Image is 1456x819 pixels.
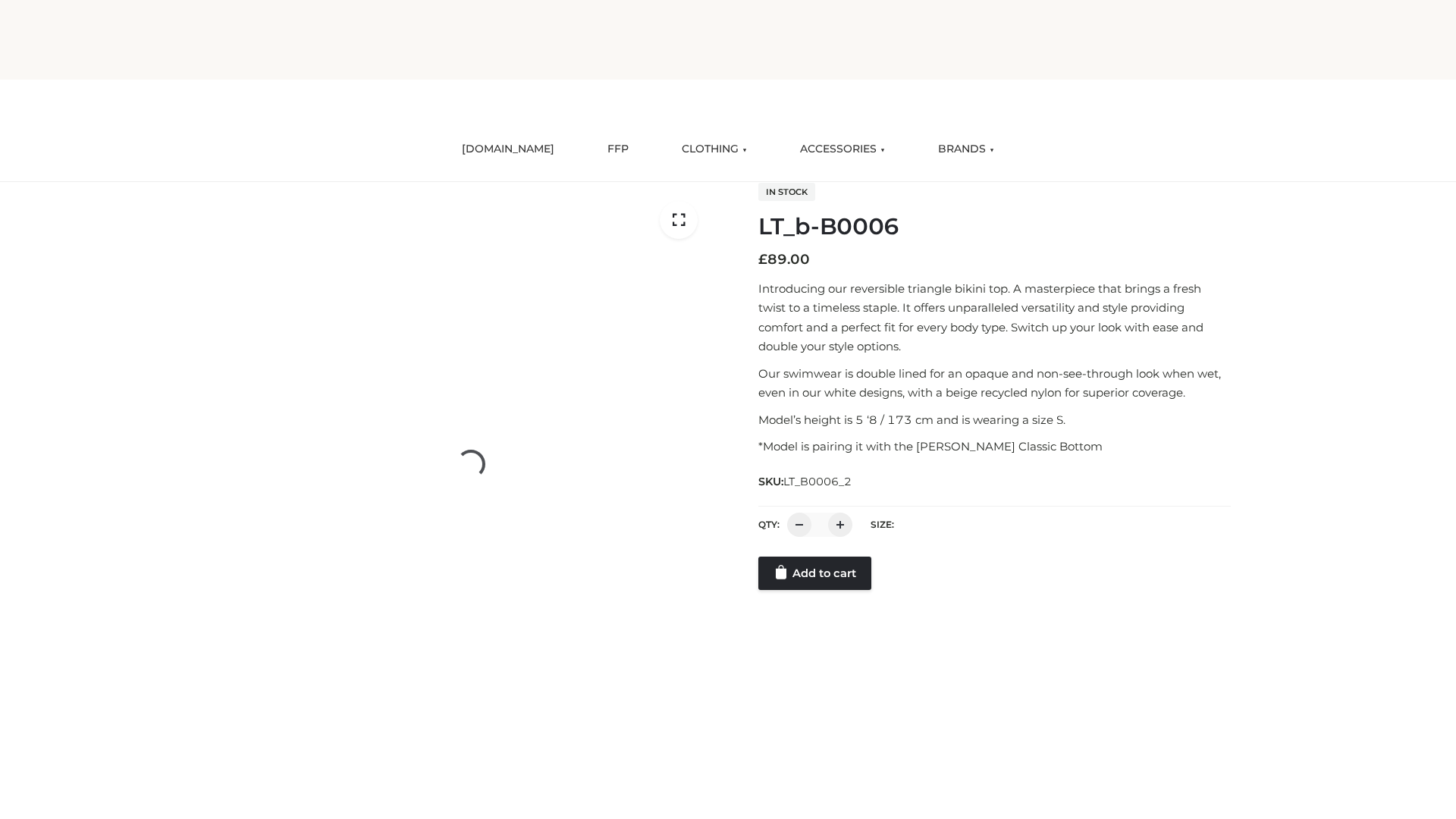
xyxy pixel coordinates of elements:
a: FFP [596,133,640,166]
a: Add to cart [758,557,871,590]
h1: LT_b-B0006 [758,213,1231,240]
p: Introducing our reversible triangle bikini top. A masterpiece that brings a fresh twist to a time... [758,279,1231,356]
p: Our swimwear is double lined for an opaque and non-see-through look when wet, even in our white d... [758,364,1231,403]
p: Model’s height is 5 ‘8 / 173 cm and is wearing a size S. [758,410,1231,430]
span: In stock [758,183,815,201]
a: [DOMAIN_NAME] [450,133,566,166]
label: Size: [871,519,894,530]
a: ACCESSORIES [789,133,896,166]
a: BRANDS [927,133,1006,166]
label: QTY: [758,519,780,530]
bdi: 89.00 [758,251,810,268]
p: *Model is pairing it with the [PERSON_NAME] Classic Bottom [758,437,1231,457]
a: CLOTHING [670,133,758,166]
span: £ [758,251,767,268]
span: LT_B0006_2 [783,475,852,488]
span: SKU: [758,472,853,491]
